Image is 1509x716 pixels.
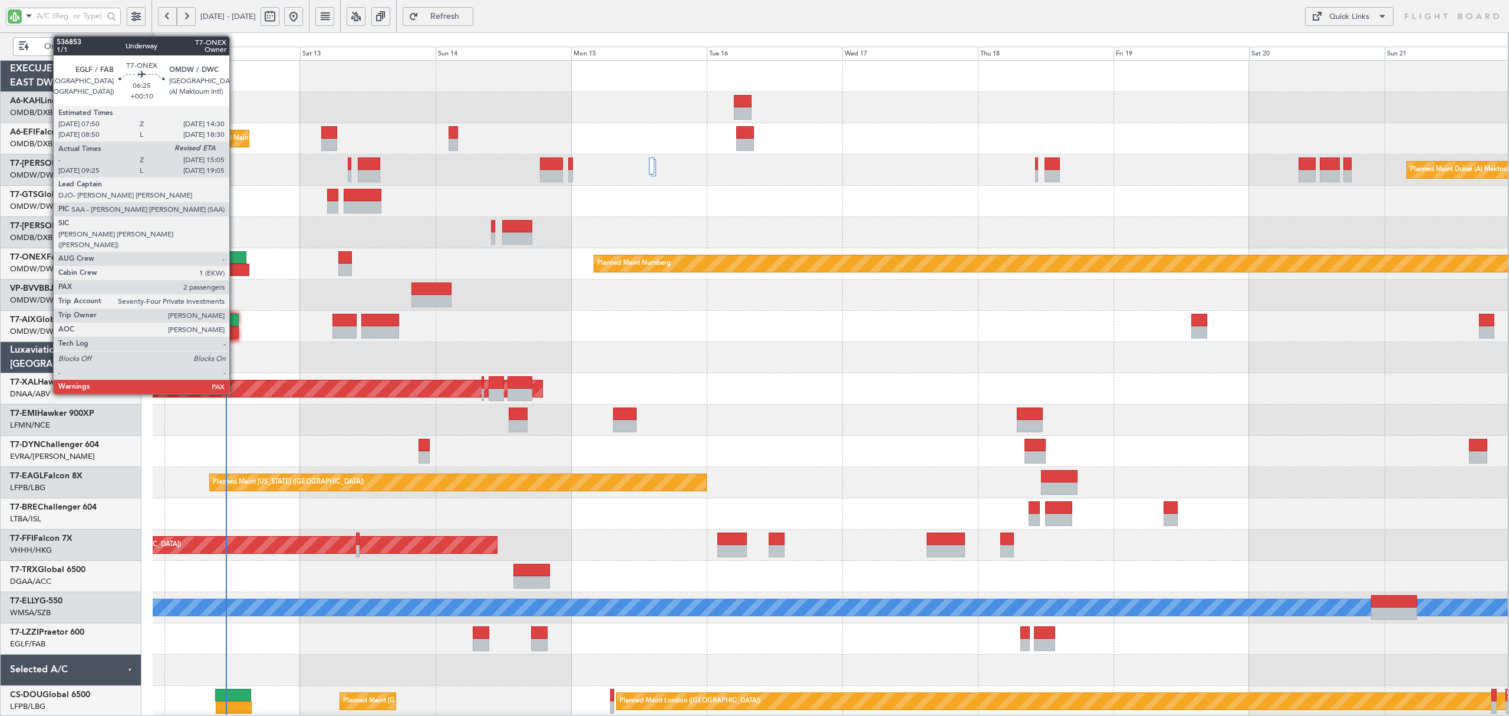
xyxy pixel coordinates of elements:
input: A/C (Reg. or Type) [37,7,103,25]
span: T7-EAGL [10,472,44,480]
a: DGAA/ACC [10,576,51,587]
a: T7-TRXGlobal 6500 [10,566,85,574]
div: Planned Maint [GEOGRAPHIC_DATA] ([GEOGRAPHIC_DATA]) [343,692,529,710]
a: T7-FFIFalcon 7X [10,534,73,543]
a: EGLF/FAB [10,639,45,649]
span: T7-DYN [10,441,40,449]
a: OMDW/DWC [10,264,59,274]
a: T7-DYNChallenger 604 [10,441,99,449]
div: Planned Maint London ([GEOGRAPHIC_DATA]) [620,692,760,710]
div: Planned Maint Dubai (Al Maktoum Intl) [207,130,324,147]
a: LFMN/NCE [10,420,50,431]
span: T7-FFI [10,534,34,543]
span: T7-EMI [10,409,37,418]
span: T7-[PERSON_NAME] [10,159,90,167]
div: Planned Maint Nurnberg [597,255,671,272]
a: T7-[PERSON_NAME]Global 7500 [10,159,138,167]
button: Refresh [403,7,473,26]
span: T7-XAL [10,378,38,386]
span: [DATE] - [DATE] [200,11,256,22]
span: T7-ELLY [10,597,39,605]
a: A6-KAHLineage 1000 [10,97,93,105]
a: T7-AIXGlobal 5000 [10,316,84,324]
span: T7-[PERSON_NAME] [10,222,90,230]
div: Thu 18 [978,47,1113,61]
a: WMSA/SZB [10,607,51,618]
a: LTBA/ISL [10,514,41,524]
span: CS-DOU [10,691,42,699]
a: VP-BVVBBJ1 [10,284,58,293]
a: A6-EFIFalcon 7X [10,128,74,136]
a: OMDW/DWC [10,170,59,180]
span: T7-AIX [10,316,36,324]
div: Tue 16 [707,47,842,61]
span: T7-GTS [10,191,38,199]
div: Planned Maint [US_STATE] ([GEOGRAPHIC_DATA]) [213,474,364,491]
a: OMDB/DXB [10,232,52,243]
a: CS-DOUGlobal 6500 [10,691,90,699]
a: LFPB/LBG [10,482,45,493]
button: Quick Links [1305,7,1393,26]
a: LFPB/LBG [10,701,45,712]
span: A6-EFI [10,128,35,136]
a: T7-XALHawker 850XP [10,378,95,386]
div: [DATE] [156,35,176,45]
a: T7-[PERSON_NAME]Global 6000 [10,222,138,230]
div: Sun 14 [436,47,571,61]
span: A6-KAH [10,97,41,105]
span: T7-LZZI [10,628,39,636]
div: Wed 17 [842,47,978,61]
a: OMDW/DWC [10,295,59,306]
a: T7-ELLYG-550 [10,597,62,605]
a: OMDB/DXB [10,139,52,149]
span: Refresh [421,12,469,21]
a: VHHH/HKG [10,545,52,556]
a: OMDW/DWC [10,326,59,337]
a: T7-BREChallenger 604 [10,503,97,511]
span: T7-ONEX [10,253,47,261]
a: OMDB/DXB [10,107,52,118]
div: Sat 20 [1249,47,1385,61]
div: Mon 15 [571,47,707,61]
a: OMDW/DWC [10,201,59,212]
span: T7-TRX [10,566,38,574]
a: T7-ONEXFalcon 8X [10,253,85,261]
a: T7-GTSGlobal 7500 [10,191,85,199]
span: VP-BVV [10,284,39,293]
a: T7-EAGLFalcon 8X [10,472,83,480]
a: T7-EMIHawker 900XP [10,409,94,418]
button: Only With Activity [13,37,128,56]
a: EVRA/[PERSON_NAME] [10,451,95,462]
div: Quick Links [1329,11,1369,23]
div: Fri 12 [164,47,300,61]
a: DNAA/ABV [10,389,50,399]
span: T7-BRE [10,503,38,511]
a: T7-LZZIPraetor 600 [10,628,84,636]
span: Only With Activity [31,42,124,51]
div: Sat 13 [300,47,436,61]
div: Fri 19 [1113,47,1249,61]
